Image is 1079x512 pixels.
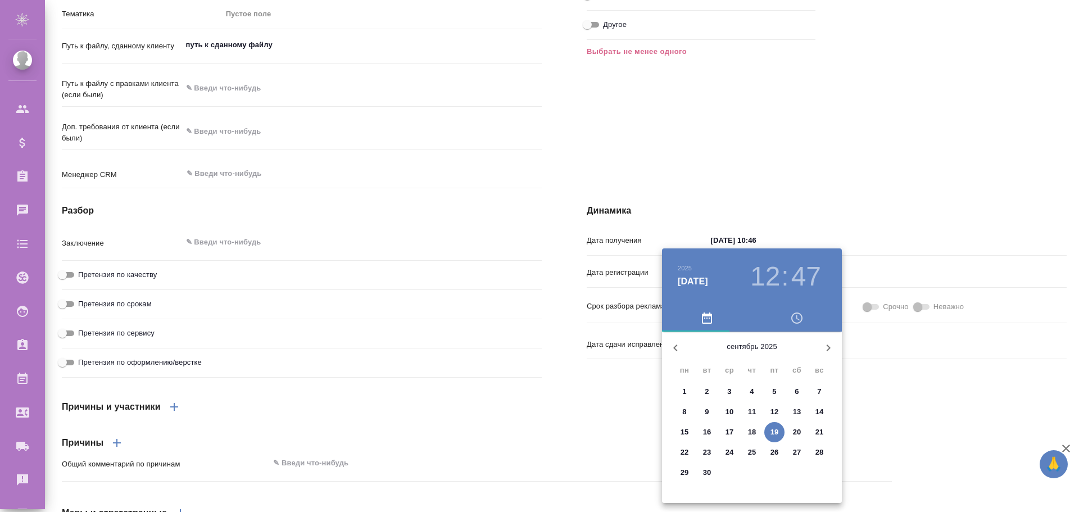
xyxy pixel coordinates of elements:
[815,427,824,438] p: 21
[748,406,756,418] p: 11
[678,275,708,288] button: [DATE]
[674,463,695,483] button: 29
[809,402,829,422] button: 14
[719,382,740,402] button: 3
[674,402,695,422] button: 8
[809,442,829,463] button: 28
[674,382,695,402] button: 1
[764,402,785,422] button: 12
[697,422,717,442] button: 16
[764,365,785,376] span: пт
[795,386,799,397] p: 6
[764,382,785,402] button: 5
[705,406,709,418] p: 9
[772,386,776,397] p: 5
[787,442,807,463] button: 27
[793,406,801,418] p: 13
[742,422,762,442] button: 18
[817,386,821,397] p: 7
[681,427,689,438] p: 15
[697,382,717,402] button: 2
[750,386,754,397] p: 4
[742,402,762,422] button: 11
[787,422,807,442] button: 20
[719,422,740,442] button: 17
[809,382,829,402] button: 7
[793,447,801,458] p: 27
[750,261,780,292] button: 12
[719,402,740,422] button: 10
[697,365,717,376] span: вт
[770,427,779,438] p: 19
[781,261,788,292] h3: :
[742,382,762,402] button: 4
[705,386,709,397] p: 2
[791,261,821,292] button: 47
[697,402,717,422] button: 9
[770,406,779,418] p: 12
[682,406,686,418] p: 8
[674,365,695,376] span: пн
[727,386,731,397] p: 3
[726,406,734,418] p: 10
[703,427,711,438] p: 16
[787,402,807,422] button: 13
[787,382,807,402] button: 6
[764,442,785,463] button: 26
[748,427,756,438] p: 18
[726,427,734,438] p: 17
[674,442,695,463] button: 22
[748,447,756,458] p: 25
[764,422,785,442] button: 19
[703,447,711,458] p: 23
[815,447,824,458] p: 28
[742,442,762,463] button: 25
[681,467,689,478] p: 29
[787,365,807,376] span: сб
[793,427,801,438] p: 20
[674,422,695,442] button: 15
[719,365,740,376] span: ср
[770,447,779,458] p: 26
[726,447,734,458] p: 24
[719,442,740,463] button: 24
[697,442,717,463] button: 23
[809,422,829,442] button: 21
[682,386,686,397] p: 1
[689,341,815,352] p: сентябрь 2025
[681,447,689,458] p: 22
[678,265,692,271] button: 2025
[742,365,762,376] span: чт
[703,467,711,478] p: 30
[697,463,717,483] button: 30
[809,365,829,376] span: вс
[815,406,824,418] p: 14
